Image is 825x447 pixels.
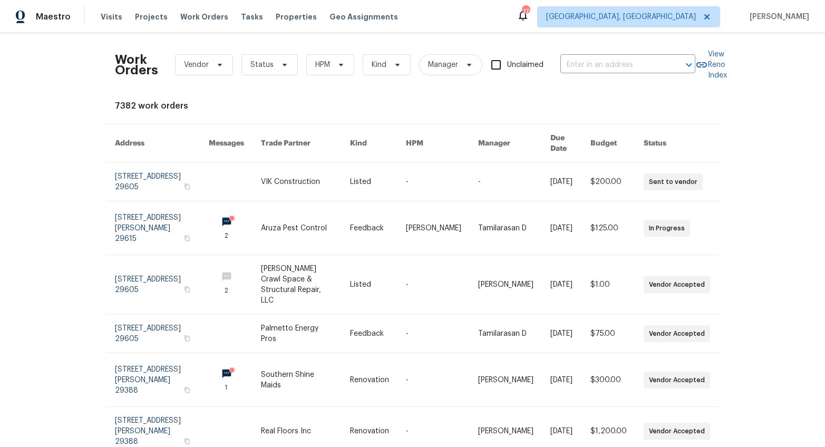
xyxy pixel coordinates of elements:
[182,385,192,395] button: Copy Address
[372,60,386,70] span: Kind
[253,315,342,353] td: Palmetto Energy Pros
[428,60,458,70] span: Manager
[135,12,168,22] span: Projects
[200,124,253,163] th: Messages
[542,124,582,163] th: Due Date
[682,57,696,72] button: Open
[470,124,542,163] th: Manager
[470,315,542,353] td: Tamilarasan D
[397,315,470,353] td: -
[180,12,228,22] span: Work Orders
[241,13,263,21] span: Tasks
[635,124,719,163] th: Status
[397,163,470,201] td: -
[101,12,122,22] span: Visits
[36,12,71,22] span: Maestro
[315,60,330,70] span: HPM
[182,436,192,446] button: Copy Address
[342,163,397,201] td: Listed
[397,353,470,407] td: -
[342,201,397,255] td: Feedback
[342,124,397,163] th: Kind
[182,182,192,191] button: Copy Address
[184,60,209,70] span: Vendor
[115,101,711,111] div: 7382 work orders
[470,353,542,407] td: [PERSON_NAME]
[182,285,192,294] button: Copy Address
[182,234,192,243] button: Copy Address
[329,12,398,22] span: Geo Assignments
[546,12,696,22] span: [GEOGRAPHIC_DATA], [GEOGRAPHIC_DATA]
[745,12,809,22] span: [PERSON_NAME]
[470,255,542,315] td: [PERSON_NAME]
[253,255,342,315] td: [PERSON_NAME] Crawl Space & Structural Repair, LLC
[397,255,470,315] td: -
[106,124,201,163] th: Address
[560,57,666,73] input: Enter in an address
[250,60,274,70] span: Status
[342,255,397,315] td: Listed
[182,334,192,343] button: Copy Address
[253,124,342,163] th: Trade Partner
[342,353,397,407] td: Renovation
[342,315,397,353] td: Feedback
[470,163,542,201] td: -
[253,353,342,407] td: Southern Shine Maids
[582,124,635,163] th: Budget
[253,201,342,255] td: Aruza Pest Control
[397,124,470,163] th: HPM
[522,6,529,17] div: 17
[276,12,317,22] span: Properties
[397,201,470,255] td: [PERSON_NAME]
[507,60,543,71] span: Unclaimed
[115,54,158,75] h2: Work Orders
[695,49,727,81] a: View Reno Index
[470,201,542,255] td: Tamilarasan D
[253,163,342,201] td: VIK Construction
